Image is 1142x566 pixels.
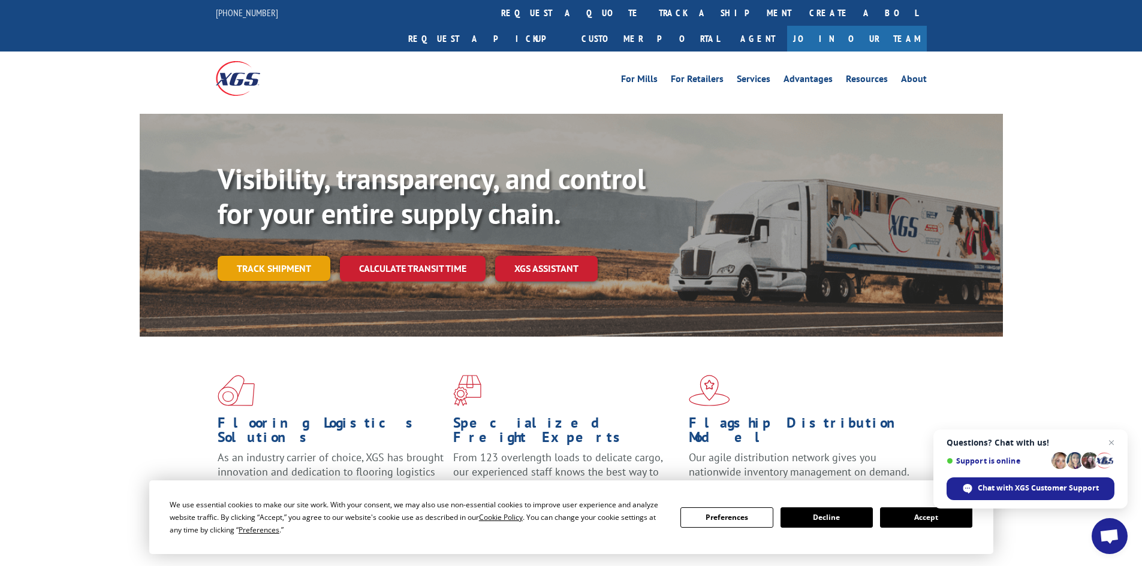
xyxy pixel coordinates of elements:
img: xgs-icon-total-supply-chain-intelligence-red [218,375,255,406]
div: Cookie Consent Prompt [149,480,993,554]
a: Open chat [1092,518,1128,554]
a: Track shipment [218,256,330,281]
h1: Flooring Logistics Solutions [218,416,444,450]
a: Services [737,74,770,87]
button: Preferences [680,507,773,528]
span: Questions? Chat with us! [947,438,1114,447]
img: xgs-icon-flagship-distribution-model-red [689,375,730,406]
h1: Flagship Distribution Model [689,416,915,450]
button: Decline [781,507,873,528]
span: As an industry carrier of choice, XGS has brought innovation and dedication to flooring logistics... [218,450,444,493]
a: Join Our Team [787,26,927,52]
a: For Mills [621,74,658,87]
a: Calculate transit time [340,256,486,282]
a: Resources [846,74,888,87]
span: Support is online [947,456,1047,465]
a: Advantages [784,74,833,87]
a: For Retailers [671,74,724,87]
a: Customer Portal [572,26,728,52]
button: Accept [880,507,972,528]
span: Cookie Policy [479,512,523,522]
a: XGS ASSISTANT [495,256,598,282]
a: [PHONE_NUMBER] [216,7,278,19]
h1: Specialized Freight Experts [453,416,680,450]
p: From 123 overlength loads to delicate cargo, our experienced staff knows the best way to move you... [453,450,680,504]
a: About [901,74,927,87]
span: Our agile distribution network gives you nationwide inventory management on demand. [689,450,909,479]
img: xgs-icon-focused-on-flooring-red [453,375,481,406]
span: Preferences [239,525,279,535]
span: Chat with XGS Customer Support [978,483,1099,494]
a: Request a pickup [399,26,572,52]
a: Agent [728,26,787,52]
span: Chat with XGS Customer Support [947,477,1114,500]
div: We use essential cookies to make our site work. With your consent, we may also use non-essential ... [170,498,666,536]
b: Visibility, transparency, and control for your entire supply chain. [218,160,646,232]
